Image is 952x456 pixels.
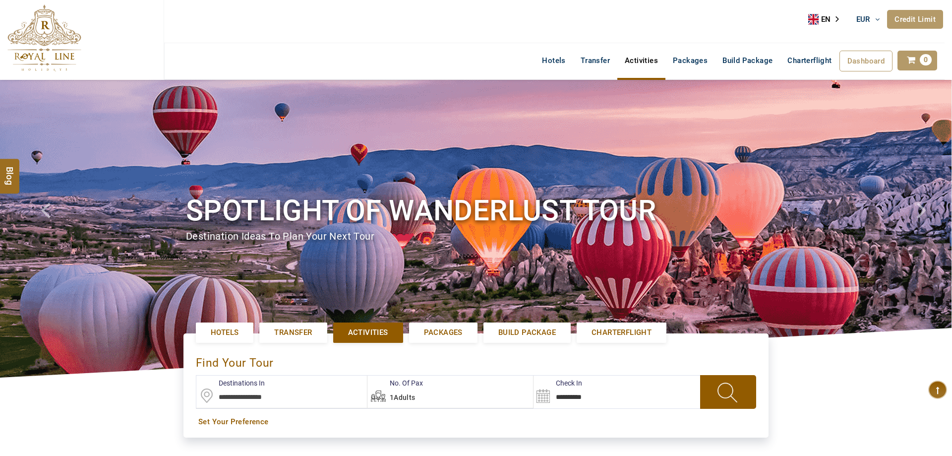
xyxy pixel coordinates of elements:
a: Charterflight [577,323,666,343]
a: Charterflight [780,51,839,70]
span: Transfer [274,327,312,338]
span: Blog [3,167,16,175]
a: 0 [897,51,937,70]
label: Check In [534,378,582,388]
span: Dashboard [847,57,885,65]
a: Activities [333,323,403,343]
a: Credit Limit [887,10,943,29]
span: Build Package [498,327,556,338]
span: EUR [856,15,870,24]
label: Destinations In [196,378,265,388]
a: Transfer [573,51,617,70]
div: Language [808,12,846,27]
span: Activities [348,327,388,338]
span: Packages [424,327,463,338]
a: Activities [617,51,665,70]
span: Charterflight [787,56,832,65]
a: Packages [665,51,715,70]
a: Hotels [535,51,573,70]
a: EN [808,12,846,27]
img: The Royal Line Holidays [7,4,81,71]
label: No. Of Pax [367,378,423,388]
aside: Language selected: English [808,12,846,27]
div: find your Tour [196,346,756,375]
a: Hotels [196,323,253,343]
a: Packages [409,323,477,343]
a: Transfer [259,323,327,343]
span: Charterflight [592,327,652,338]
span: Hotels [211,327,238,338]
a: Build Package [483,323,571,343]
a: Set Your Preference [198,417,754,427]
span: 0 [920,54,932,65]
span: 1Adults [390,393,416,401]
a: Build Package [715,51,780,70]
